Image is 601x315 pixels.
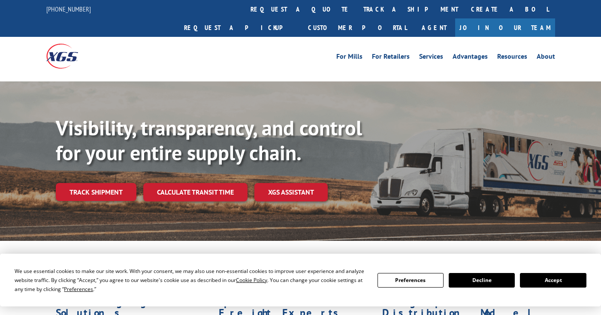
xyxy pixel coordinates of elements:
[236,276,267,284] span: Cookie Policy
[455,18,555,37] a: Join Our Team
[372,53,410,63] a: For Retailers
[453,53,488,63] a: Advantages
[336,53,362,63] a: For Mills
[15,267,367,294] div: We use essential cookies to make our site work. With your consent, we may also use non-essential ...
[537,53,555,63] a: About
[378,273,444,288] button: Preferences
[46,5,91,13] a: [PHONE_NUMBER]
[178,18,302,37] a: Request a pickup
[497,53,527,63] a: Resources
[449,273,515,288] button: Decline
[56,183,136,201] a: Track shipment
[419,53,443,63] a: Services
[254,183,328,201] a: XGS ASSISTANT
[143,183,248,201] a: Calculate transit time
[520,273,586,288] button: Accept
[56,114,362,166] b: Visibility, transparency, and control for your entire supply chain.
[302,18,413,37] a: Customer Portal
[64,285,93,293] span: Preferences
[413,18,455,37] a: Agent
